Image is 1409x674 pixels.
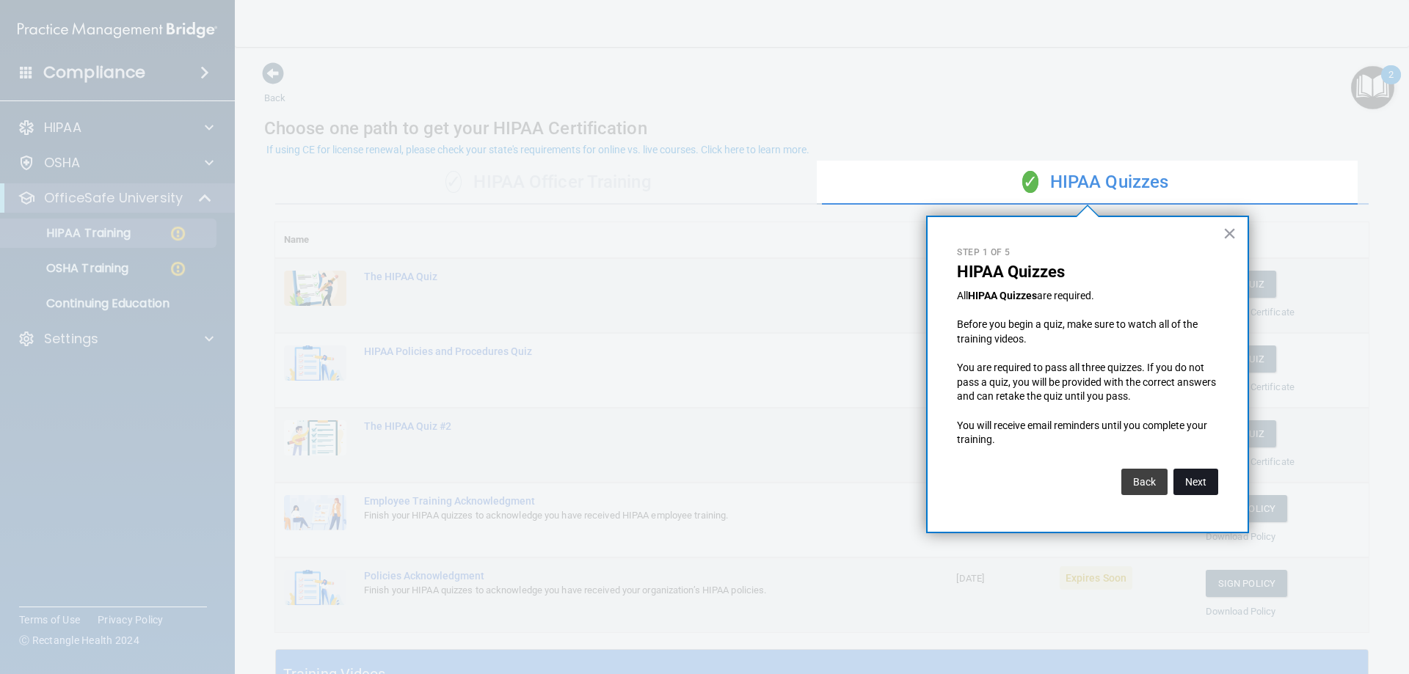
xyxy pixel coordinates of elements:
[957,361,1218,404] p: You are required to pass all three quizzes. If you do not pass a quiz, you will be provided with ...
[1155,570,1391,629] iframe: Drift Widget Chat Controller
[822,161,1369,205] div: HIPAA Quizzes
[1037,290,1094,301] span: are required.
[1121,469,1168,495] button: Back
[1223,221,1237,245] button: Close
[957,419,1218,447] p: You will receive email reminders until you complete your training.
[957,318,1218,346] p: Before you begin a quiz, make sure to watch all of the training videos.
[957,263,1218,282] p: HIPAA Quizzes
[957,246,1218,259] p: Step 1 of 5
[1022,171,1038,193] span: ✓
[957,290,968,301] span: All
[968,290,1037,301] strong: HIPAA Quizzes
[1173,469,1218,495] button: Next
